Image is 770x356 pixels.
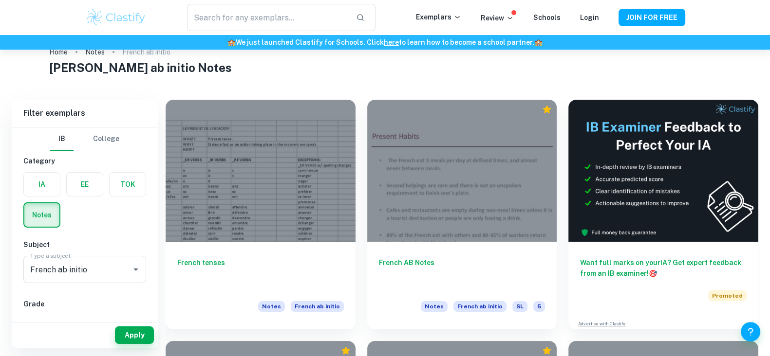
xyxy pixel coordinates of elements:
[481,13,514,23] p: Review
[619,9,685,26] button: JOIN FOR FREE
[166,100,356,329] a: French tensesNotesFrench ab initio
[24,173,60,196] button: IA
[30,251,71,260] label: Type a subject
[23,299,146,309] h6: Grade
[580,257,747,279] h6: Want full marks on your IA ? Get expert feedback from an IB examiner!
[568,100,758,329] a: Want full marks on yourIA? Get expert feedback from an IB examiner!PromotedAdvertise with Clastify
[649,269,657,277] span: 🎯
[12,100,158,127] h6: Filter exemplars
[85,45,105,59] a: Notes
[533,301,545,312] span: 5
[384,38,399,46] a: here
[110,173,146,196] button: TOK
[23,239,146,250] h6: Subject
[122,47,170,57] p: French ab initio
[416,12,461,22] p: Exemplars
[24,203,59,227] button: Notes
[379,257,545,289] h6: French AB Notes
[534,38,543,46] span: 🏫
[115,326,154,344] button: Apply
[542,346,552,356] div: Premium
[187,4,348,31] input: Search for any exemplars...
[2,37,768,48] h6: We just launched Clastify for Schools. Click to learn how to become a school partner.
[93,127,119,151] button: College
[291,301,344,312] span: French ab initio
[258,301,285,312] span: Notes
[50,127,74,151] button: IB
[49,45,68,59] a: Home
[708,290,747,301] span: Promoted
[367,100,557,329] a: French AB NotesNotesFrench ab initioSL5
[227,38,236,46] span: 🏫
[49,59,721,76] h1: [PERSON_NAME] ab initio Notes
[341,346,351,356] div: Premium
[542,105,552,114] div: Premium
[85,8,147,27] img: Clastify logo
[533,14,561,21] a: Schools
[129,263,143,276] button: Open
[23,156,146,166] h6: Category
[67,173,103,196] button: EE
[177,257,344,289] h6: French tenses
[50,127,119,151] div: Filter type choice
[580,14,599,21] a: Login
[578,320,625,327] a: Advertise with Clastify
[512,301,527,312] span: SL
[741,322,760,341] button: Help and Feedback
[453,301,507,312] span: French ab initio
[568,100,758,242] img: Thumbnail
[421,301,448,312] span: Notes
